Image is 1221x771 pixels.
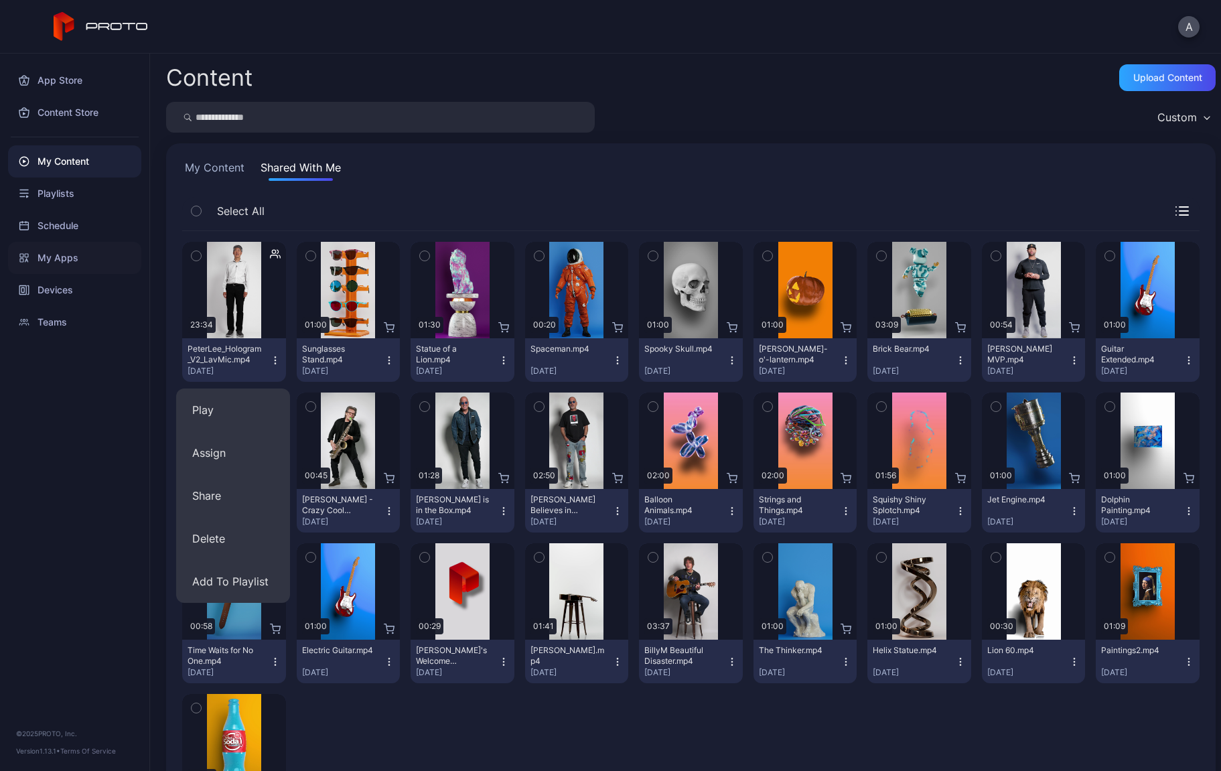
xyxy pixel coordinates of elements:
[1096,489,1200,533] button: Dolphin Painting.mp4[DATE]
[867,338,971,382] button: Brick Bear.mp4[DATE]
[411,489,514,533] button: [PERSON_NAME] is in the Box.mp4[DATE]
[8,242,141,274] a: My Apps
[753,489,857,533] button: Strings and Things.mp4[DATE]
[416,344,490,365] div: Statue of a Lion.mp4
[1096,640,1200,683] button: Paintings2.mp4[DATE]
[182,159,247,181] button: My Content
[530,494,604,516] div: Howie Mandel Believes in Proto.mp4
[1133,72,1202,83] div: Upload Content
[302,667,384,678] div: [DATE]
[8,96,141,129] a: Content Store
[987,667,1070,678] div: [DATE]
[8,306,141,338] a: Teams
[873,667,955,678] div: [DATE]
[644,344,718,354] div: Spooky Skull.mp4
[1101,344,1175,365] div: Guitar Extended.mp4
[759,344,833,365] div: Jack-o'-lantern.mp4
[166,66,253,89] div: Content
[982,338,1086,382] button: [PERSON_NAME] MVP.mp4[DATE]
[753,338,857,382] button: [PERSON_NAME]-o'-lantern.mp4[DATE]
[644,516,727,527] div: [DATE]
[639,640,743,683] button: BillyM Beautiful Disaster.mp4[DATE]
[530,667,613,678] div: [DATE]
[258,159,344,181] button: Shared With Me
[8,145,141,178] a: My Content
[982,640,1086,683] button: Lion 60.mp4[DATE]
[873,344,946,354] div: Brick Bear.mp4
[987,645,1061,656] div: Lion 60.mp4
[182,338,286,382] button: PeterLee_Hologram_V2_LavMic.mp4[DATE]
[644,366,727,376] div: [DATE]
[176,431,290,474] button: Assign
[416,494,490,516] div: Howie Mandel is in the Box.mp4
[416,516,498,527] div: [DATE]
[639,338,743,382] button: Spooky Skull.mp4[DATE]
[982,489,1086,533] button: Jet Engine.mp4[DATE]
[759,645,833,656] div: The Thinker.mp4
[530,645,604,667] div: BillyM Silhouette.mp4
[302,516,384,527] div: [DATE]
[873,645,946,656] div: Helix Statue.mp4
[753,640,857,683] button: The Thinker.mp4[DATE]
[1178,16,1200,38] button: A
[644,667,727,678] div: [DATE]
[8,178,141,210] a: Playlists
[188,645,261,667] div: Time Waits for No One.mp4
[297,338,401,382] button: Sunglasses Stand.mp4[DATE]
[644,494,718,516] div: Balloon Animals.mp4
[188,344,261,365] div: PeterLee_Hologram_V2_LavMic.mp4
[987,366,1070,376] div: [DATE]
[1101,645,1175,656] div: Paintings2.mp4
[302,645,376,656] div: Electric Guitar.mp4
[302,494,376,516] div: Scott Page - Crazy Cool Technology.mp4
[416,667,498,678] div: [DATE]
[176,517,290,560] button: Delete
[873,516,955,527] div: [DATE]
[302,344,376,365] div: Sunglasses Stand.mp4
[8,274,141,306] a: Devices
[411,640,514,683] button: [PERSON_NAME]'s Welcome Video.mp4[DATE]
[188,667,270,678] div: [DATE]
[176,389,290,431] button: Play
[8,64,141,96] a: App Store
[60,747,116,755] a: Terms Of Service
[987,494,1061,505] div: Jet Engine.mp4
[1096,338,1200,382] button: Guitar Extended.mp4[DATE]
[644,645,718,667] div: BillyM Beautiful Disaster.mp4
[1101,516,1183,527] div: [DATE]
[525,338,629,382] button: Spaceman.mp4[DATE]
[759,667,841,678] div: [DATE]
[416,366,498,376] div: [DATE]
[530,366,613,376] div: [DATE]
[525,640,629,683] button: [PERSON_NAME].mp4[DATE]
[759,516,841,527] div: [DATE]
[1101,494,1175,516] div: Dolphin Painting.mp4
[217,203,265,219] span: Select All
[176,560,290,603] button: Add To Playlist
[1101,366,1183,376] div: [DATE]
[416,645,490,667] div: David's Welcome Video.mp4
[759,494,833,516] div: Strings and Things.mp4
[867,489,971,533] button: Squishy Shiny Splotch.mp4[DATE]
[1151,102,1216,133] button: Custom
[530,516,613,527] div: [DATE]
[176,474,290,517] button: Share
[530,344,604,354] div: Spaceman.mp4
[297,489,401,533] button: [PERSON_NAME] - Crazy Cool Technology.mp4[DATE]
[182,640,286,683] button: Time Waits for No One.mp4[DATE]
[188,366,270,376] div: [DATE]
[16,747,60,755] span: Version 1.13.1 •
[8,210,141,242] a: Schedule
[1119,64,1216,91] button: Upload Content
[867,640,971,683] button: Helix Statue.mp4[DATE]
[639,489,743,533] button: Balloon Animals.mp4[DATE]
[411,338,514,382] button: Statue of a Lion.mp4[DATE]
[16,728,133,739] div: © 2025 PROTO, Inc.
